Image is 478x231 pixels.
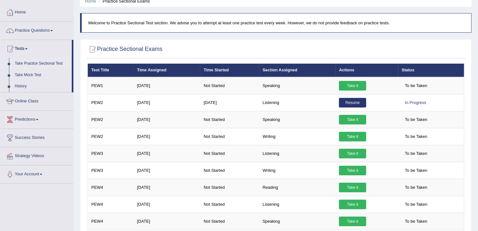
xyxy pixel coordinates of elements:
a: Your Account [0,165,73,181]
span: To be Taken [402,183,431,192]
a: Take it [339,217,366,226]
td: Not Started [200,196,259,213]
span: To be Taken [402,132,431,141]
td: Writing [259,162,336,179]
a: Tests [0,40,72,56]
td: PEW4 [88,179,134,196]
th: Time Assigned [134,64,200,77]
td: Not Started [200,162,259,179]
td: [DATE] [200,94,259,111]
td: [DATE] [134,179,200,196]
a: Strategy Videos [0,147,73,163]
td: [DATE] [134,145,200,162]
a: Take it [339,200,366,209]
td: Listening [259,94,336,111]
a: Take Mock Test [12,69,72,81]
td: Not Started [200,128,259,145]
div: In Progress [402,98,429,108]
td: Writing [259,128,336,145]
td: Not Started [200,213,259,230]
th: Actions [335,64,398,77]
td: PEW2 [88,111,134,128]
span: To be Taken [402,166,431,175]
td: Not Started [200,77,259,94]
td: Not Started [200,179,259,196]
p: Welcome to Practice Sectional Test section. We advise you to attempt at least one practice test e... [88,20,465,26]
a: Take it [339,81,366,91]
a: History [12,81,72,92]
a: Resume [339,98,366,108]
a: Take it [339,183,366,192]
a: Take it [339,166,366,175]
td: Not Started [200,145,259,162]
td: Speaking [259,111,336,128]
td: [DATE] [134,162,200,179]
td: Listening [259,196,336,213]
span: To be Taken [402,217,431,226]
td: PEW2 [88,94,134,111]
a: Take Practice Sectional Test [12,58,72,69]
span: To be Taken [402,200,431,209]
a: Online Class [0,92,73,108]
td: [DATE] [134,213,200,230]
td: Listening [259,145,336,162]
td: [DATE] [134,196,200,213]
span: To be Taken [402,149,431,158]
th: Test Title [88,64,134,77]
td: Speaking [259,213,336,230]
td: Not Started [200,111,259,128]
td: [DATE] [134,111,200,128]
td: PEW4 [88,213,134,230]
a: Practice Questions [0,22,73,38]
h2: Practice Sectional Exams [87,44,162,54]
th: Section Assigned [259,64,336,77]
td: [DATE] [134,94,200,111]
a: Take it [339,115,366,124]
td: [DATE] [134,77,200,94]
td: PEW4 [88,196,134,213]
th: Status [398,64,464,77]
a: Take it [339,149,366,158]
a: Take it [339,132,366,141]
td: PEW3 [88,145,134,162]
a: Success Stories [0,129,73,145]
span: To be Taken [402,81,431,91]
a: Home [0,4,73,20]
a: Predictions [0,111,73,127]
td: Speaking [259,77,336,94]
td: [DATE] [134,128,200,145]
td: PEW3 [88,162,134,179]
th: Time Started [200,64,259,77]
span: To be Taken [402,115,431,124]
td: PEW1 [88,77,134,94]
td: PEW2 [88,128,134,145]
td: Reading [259,179,336,196]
